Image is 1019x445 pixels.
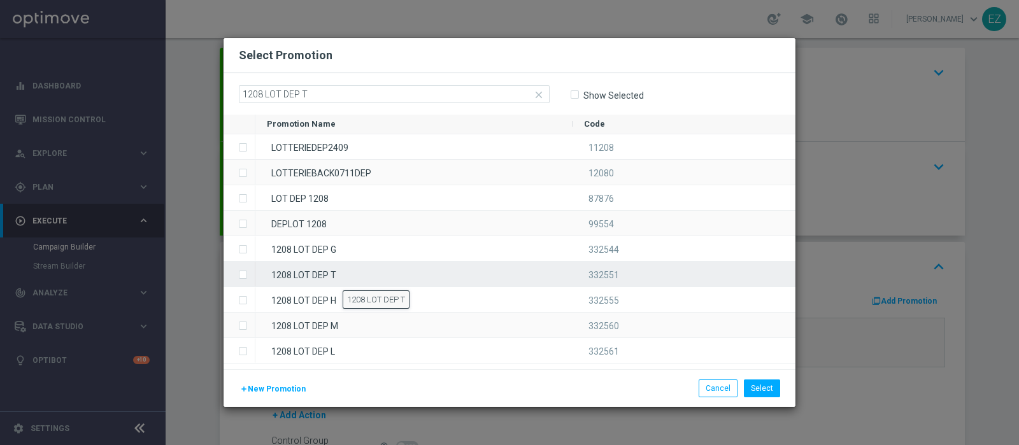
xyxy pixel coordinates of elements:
[255,262,795,287] div: Press SPACE to select this row.
[588,244,619,255] span: 332544
[255,185,573,210] div: LOT DEP 1208
[588,321,619,331] span: 332560
[224,262,255,287] div: Press SPACE to select this row.
[584,119,605,129] span: Code
[224,313,255,338] div: Press SPACE to select this row.
[588,346,619,357] span: 332561
[255,338,573,363] div: 1208 LOT DEP L
[255,287,573,312] div: 1208 LOT DEP H
[255,211,795,236] div: Press SPACE to select this row.
[248,385,306,393] span: New Promotion
[744,379,780,397] button: Select
[224,185,255,211] div: Press SPACE to select this row.
[255,160,795,185] div: Press SPACE to select this row.
[588,219,614,229] span: 99554
[224,236,255,262] div: Press SPACE to select this row.
[224,160,255,185] div: Press SPACE to select this row.
[224,338,255,364] div: Press SPACE to select this row.
[224,134,255,160] div: Press SPACE to select this row.
[255,287,795,313] div: Press SPACE to select this row.
[255,338,795,364] div: Press SPACE to select this row.
[588,143,614,153] span: 11208
[255,160,573,185] div: LOTTERIEBACK0711DEP
[255,211,573,236] div: DEPLOT 1208
[533,89,545,101] i: close
[239,382,307,396] button: New Promotion
[583,90,644,101] label: Show Selected
[267,119,336,129] span: Promotion Name
[255,262,573,286] div: 1208 LOT DEP T
[239,48,332,63] h2: Select Promotion
[255,134,795,160] div: Press SPACE to select this row.
[255,313,573,337] div: 1208 LOT DEP M
[224,211,255,236] div: Press SPACE to select this row.
[588,168,614,178] span: 12080
[699,379,738,397] button: Cancel
[255,134,573,159] div: LOTTERIEDEP2409
[240,385,248,393] i: add
[239,85,550,103] input: Search by Promotion name or Promo code
[255,236,573,261] div: 1208 LOT DEP G
[588,295,619,306] span: 332555
[588,194,614,204] span: 87876
[255,313,795,338] div: Press SPACE to select this row.
[255,185,795,211] div: Press SPACE to select this row.
[224,287,255,313] div: Press SPACE to select this row.
[588,270,619,280] span: 332551
[255,236,795,262] div: Press SPACE to select this row.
